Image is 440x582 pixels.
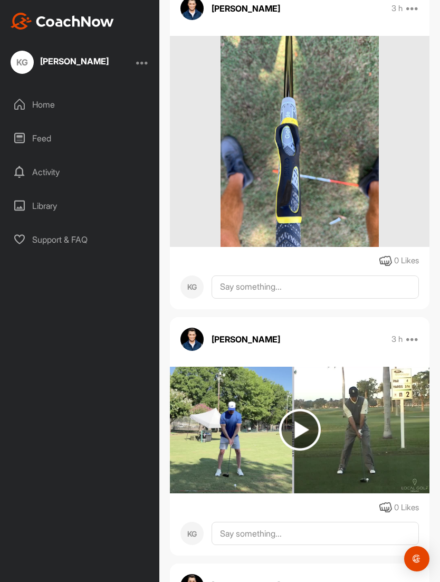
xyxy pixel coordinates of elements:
[394,255,419,267] div: 0 Likes
[404,546,429,571] div: Open Intercom Messenger
[40,57,109,65] div: [PERSON_NAME]
[391,334,403,345] p: 3 h
[6,226,155,253] div: Support & FAQ
[6,193,155,219] div: Library
[180,275,204,299] div: KG
[212,333,280,346] p: [PERSON_NAME]
[212,2,280,15] p: [PERSON_NAME]
[279,409,321,451] img: play
[6,125,155,151] div: Feed
[6,159,155,185] div: Activity
[394,502,419,514] div: 0 Likes
[170,367,429,494] img: media
[391,3,403,14] p: 3 h
[11,13,114,30] img: CoachNow
[180,522,204,545] div: KG
[221,36,379,247] img: media
[6,91,155,118] div: Home
[11,51,34,74] div: KG
[180,328,204,351] img: avatar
